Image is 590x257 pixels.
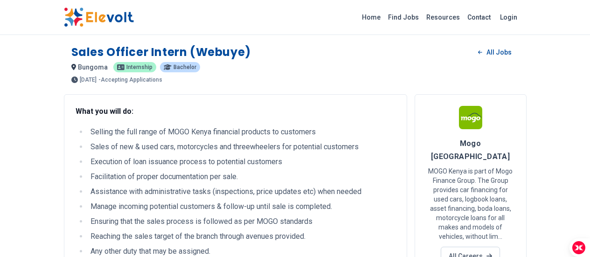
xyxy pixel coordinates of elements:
span: Mogo [GEOGRAPHIC_DATA] [431,139,510,161]
li: Reaching the sales target of the branch through avenues provided. [88,231,396,242]
span: bungoma [78,63,108,71]
a: Home [358,10,384,25]
a: Find Jobs [384,10,423,25]
a: Resources [423,10,464,25]
li: Sales of new & used cars, motorcycles and threewheelers for potential customers [88,141,396,153]
strong: What you will do: [76,107,133,116]
p: MOGO Kenya is part of Mogo Finance Group. The Group provides car financing for used cars, logbook... [426,167,515,241]
li: Ensuring that the sales process is followed as per MOGO standards [88,216,396,227]
li: Assistance with administrative tasks (inspections, price updates etc) when needed [88,186,396,197]
h1: Sales Officer Intern (Webuye) [71,45,251,60]
img: Mogo Kenya [459,106,482,129]
li: Selling the full range of MOGO Kenya financial products to customers [88,126,396,138]
li: Any other duty that may be assigned. [88,246,396,257]
p: - Accepting Applications [98,77,162,83]
li: Facilitation of proper documentation per sale. [88,171,396,182]
a: Login [494,8,523,27]
a: All Jobs [471,45,519,59]
li: Execution of loan issuance process to potential customers [88,156,396,167]
img: Elevolt [64,7,134,27]
li: Manage incoming potential customers & follow-up until sale is completed. [88,201,396,212]
span: [DATE] [80,77,97,83]
span: internship [126,64,153,70]
a: Contact [464,10,494,25]
span: Bachelor [174,64,196,70]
